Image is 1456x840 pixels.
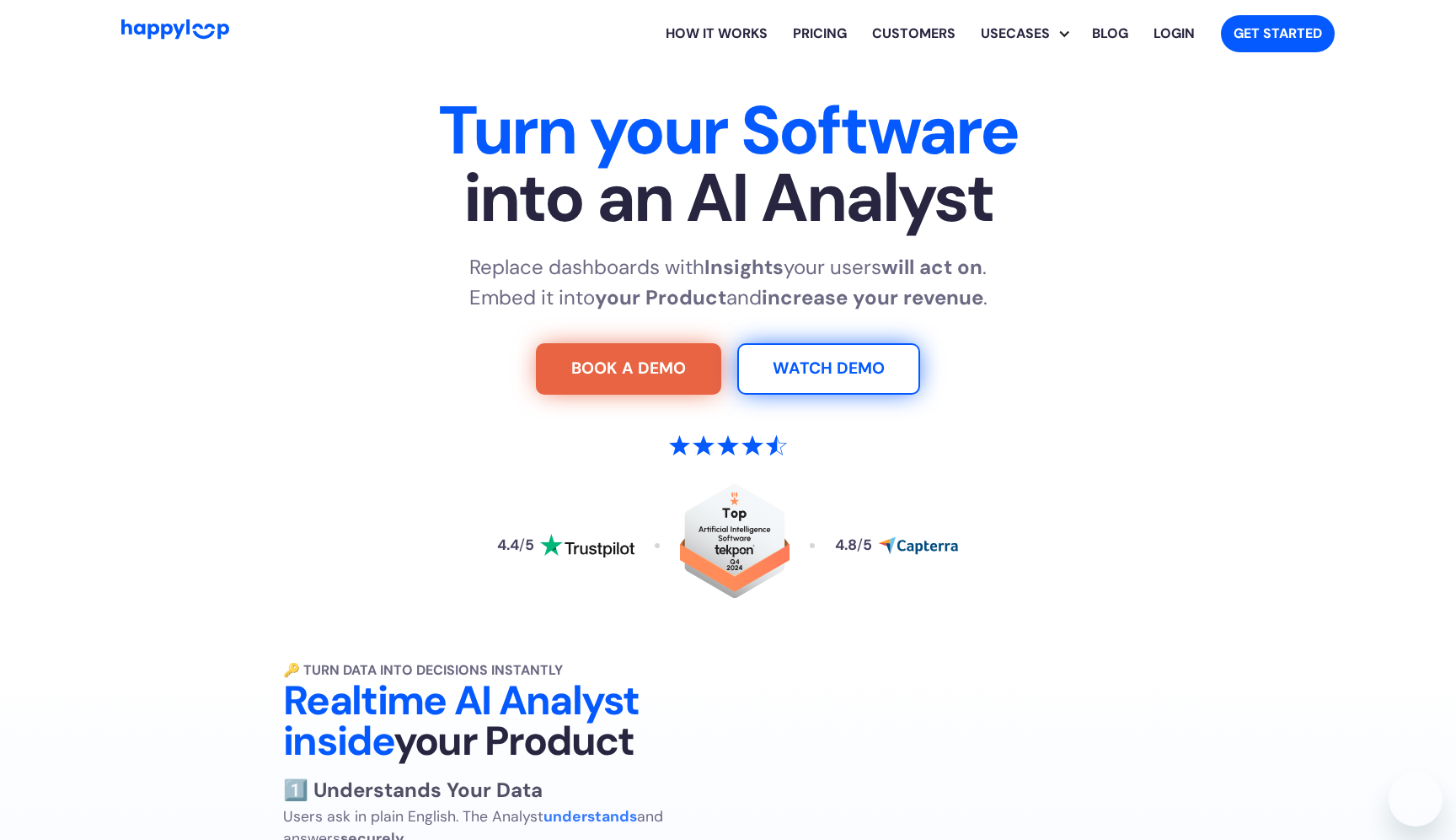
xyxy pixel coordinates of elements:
[881,254,982,280] strong: will act on
[968,24,1063,44] div: Usecases
[121,19,229,39] img: HappyLoop Logo
[981,7,1079,61] div: Usecases
[1389,773,1443,827] iframe: Button to launch messaging window
[595,284,726,310] strong: your Product
[393,714,634,767] span: your Product
[653,7,780,61] a: Learn how HappyLoop works
[1141,7,1207,61] a: Log in to your HappyLoop account
[737,343,920,396] a: Watch Demo
[283,777,543,803] strong: 1️⃣ Understands Your Data
[680,484,790,606] a: Read reviews about HappyLoop on Tekpon
[202,97,1254,232] h1: Turn your Software
[1221,15,1335,52] a: Get started with HappyLoop
[704,254,784,280] strong: Insights
[1079,7,1141,61] a: Visit the HappyLoop blog for insights
[859,7,968,61] a: Learn how HappyLoop works
[283,681,711,762] h2: Realtime AI Analyst inside
[780,7,859,61] a: View HappyLoop pricing plans
[283,661,563,679] strong: 🔑 Turn Data into Decisions Instantly
[968,7,1079,61] div: Explore HappyLoop use cases
[497,538,534,553] div: 4.4 5
[121,19,229,47] a: Go to Home Page
[536,343,721,396] a: Try For Free
[497,534,634,557] a: Read reviews about HappyLoop on Trustpilot
[857,536,863,554] span: /
[543,807,637,826] strong: understands
[202,164,1254,232] span: into an AI Analyst
[762,284,983,310] strong: increase your revenue
[519,536,525,554] span: /
[835,538,872,553] div: 4.8 5
[469,252,988,313] p: Replace dashboards with your users . Embed it into and .
[835,536,958,555] a: Read reviews about HappyLoop on Capterra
